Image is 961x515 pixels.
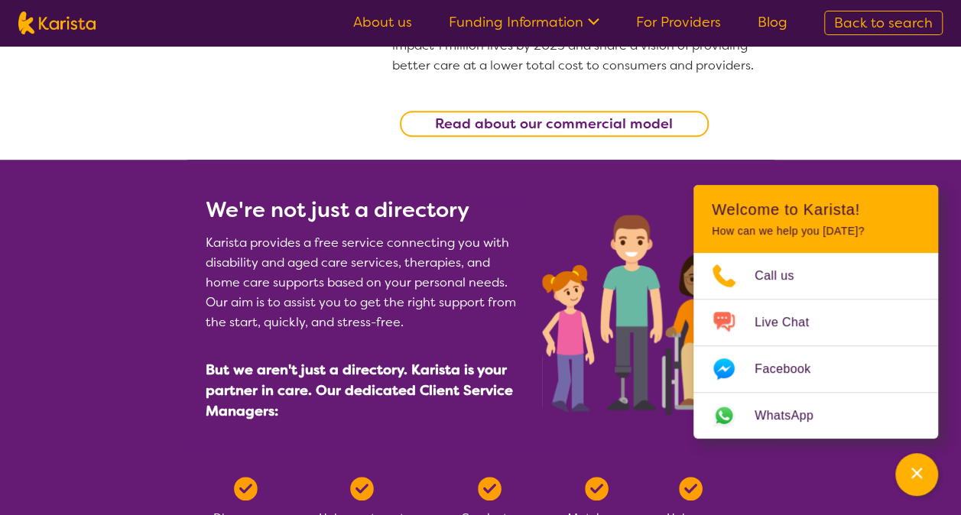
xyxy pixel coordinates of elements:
span: Back to search [834,14,933,32]
span: Live Chat [755,311,827,334]
img: Participants [542,215,738,415]
button: Channel Menu [895,453,938,496]
a: Web link opens in a new tab. [693,393,938,439]
img: Tick [234,477,258,500]
img: Tick [585,477,609,500]
a: Funding Information [449,13,599,31]
div: Channel Menu [693,185,938,439]
b: Read about our commercial model [435,115,673,133]
p: How can we help you [DATE]? [712,225,920,238]
h2: Welcome to Karista! [712,200,920,219]
img: Tick [679,477,703,500]
ul: Choose channel [693,253,938,439]
a: About us [353,13,412,31]
span: But we aren't just a directory. Karista is your partner in care. Our dedicated Client Service Man... [206,361,513,420]
a: For Providers [636,13,721,31]
span: Facebook [755,358,829,381]
a: Back to search [824,11,943,35]
h2: We're not just a directory [206,196,524,224]
img: Tick [478,477,502,500]
p: Karista provides a free service connecting you with disability and aged care services, therapies,... [206,233,524,332]
span: WhatsApp [755,404,832,427]
img: Karista logo [18,11,96,34]
a: Blog [758,13,787,31]
img: Tick [350,477,374,500]
p: [PERSON_NAME] and the Karista team are on a mission to impact 1 million lives by 2025 and share a... [392,16,756,76]
span: Call us [755,264,813,287]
